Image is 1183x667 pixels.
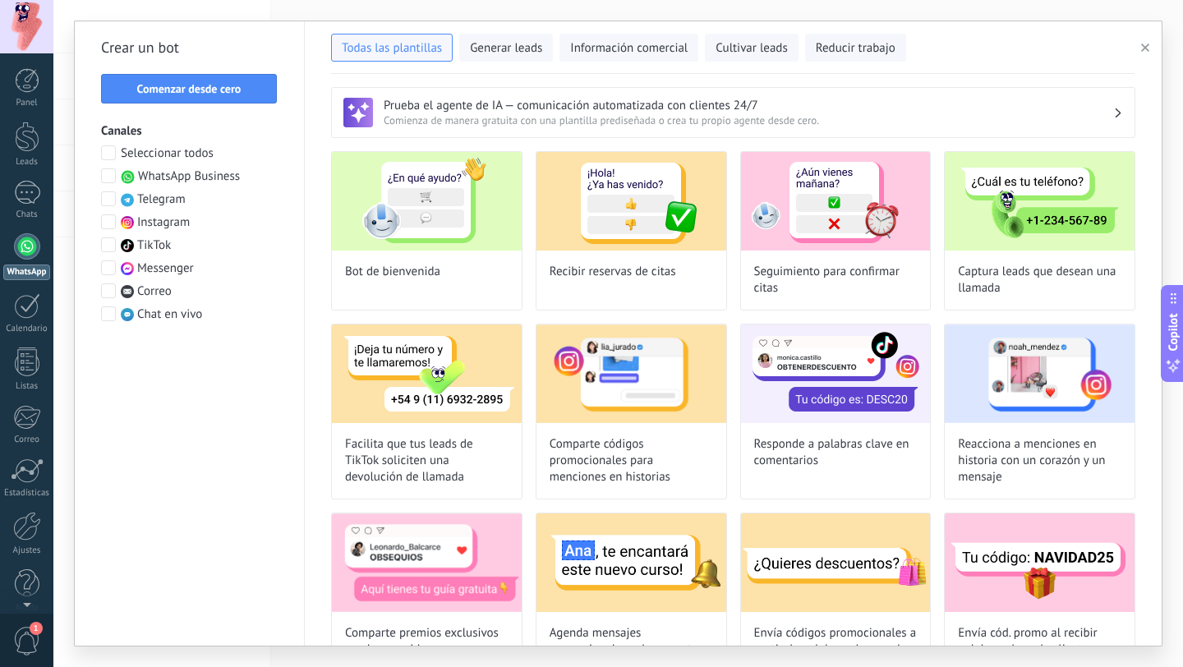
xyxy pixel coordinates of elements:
[459,34,553,62] button: Generar leads
[137,260,194,277] span: Messenger
[754,264,918,297] span: Seguimiento para confirmar citas
[137,83,242,94] span: Comenzar desde cero
[3,157,51,168] div: Leads
[137,191,186,208] span: Telegram
[137,283,172,300] span: Correo
[805,34,906,62] button: Reducir trabajo
[101,123,278,139] h3: Canales
[137,237,171,254] span: TikTok
[570,40,688,57] span: Información comercial
[559,34,698,62] button: Información comercial
[332,324,522,423] img: Facilita que tus leads de TikTok soliciten una devolución de llamada
[332,513,522,612] img: Comparte premios exclusivos con los seguidores
[741,513,931,612] img: Envía códigos promocionales a partir de palabras clave en los mensajes
[121,145,214,162] span: Seleccionar todos
[3,435,51,445] div: Correo
[345,625,509,658] span: Comparte premios exclusivos con los seguidores
[945,513,1135,612] img: Envía cód. promo al recibir palabras clave de clientes por DM en TikTok
[945,324,1135,423] img: Reacciona a menciones en historia con un corazón y un mensaje
[332,152,522,251] img: Bot de bienvenida
[1165,314,1181,352] span: Copilot
[345,264,440,280] span: Bot de bienvenida
[816,40,895,57] span: Reducir trabajo
[3,381,51,392] div: Listas
[716,40,787,57] span: Cultivar leads
[754,436,918,469] span: Responde a palabras clave en comentarios
[331,34,453,62] button: Todas las plantillas
[705,34,798,62] button: Cultivar leads
[741,324,931,423] img: Responde a palabras clave en comentarios
[342,40,442,57] span: Todas las plantillas
[101,34,278,61] h2: Crear un bot
[137,306,202,323] span: Chat en vivo
[3,98,51,108] div: Panel
[3,264,50,280] div: WhatsApp
[536,152,726,251] img: Recibir reservas de citas
[741,152,931,251] img: Seguimiento para confirmar citas
[101,74,277,103] button: Comenzar desde cero
[550,264,676,280] span: Recibir reservas de citas
[945,152,1135,251] img: Captura leads que desean una llamada
[345,436,509,485] span: Facilita que tus leads de TikTok soliciten una devolución de llamada
[536,513,726,612] img: Agenda mensajes promocionales sobre eventos, ofertas y más
[137,214,190,231] span: Instagram
[3,545,51,556] div: Ajustes
[958,264,1121,297] span: Captura leads que desean una llamada
[3,324,51,334] div: Calendario
[3,209,51,220] div: Chats
[470,40,542,57] span: Generar leads
[3,488,51,499] div: Estadísticas
[550,436,713,485] span: Comparte códigos promocionales para menciones en historias
[384,113,1113,127] span: Comienza de manera gratuita con una plantilla prediseñada o crea tu propio agente desde cero.
[384,98,1113,113] h3: Prueba el agente de IA — comunicación automatizada con clientes 24/7
[30,622,43,635] span: 1
[138,168,240,185] span: WhatsApp Business
[536,324,726,423] img: Comparte códigos promocionales para menciones en historias
[958,436,1121,485] span: Reacciona a menciones en historia con un corazón y un mensaje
